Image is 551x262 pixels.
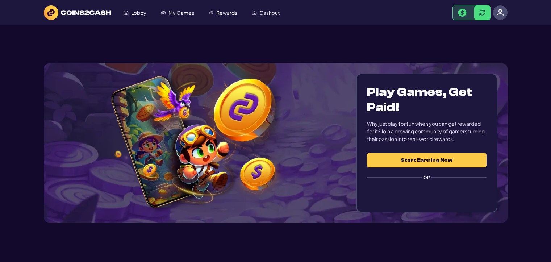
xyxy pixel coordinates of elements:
h1: Play Games, Get Paid! [367,84,486,115]
a: My Games [154,6,201,20]
img: Lobby [124,10,129,15]
span: Rewards [216,10,237,15]
a: Lobby [116,6,154,20]
span: Cashout [259,10,280,15]
span: Lobby [131,10,146,15]
a: Cashout [245,6,287,20]
button: Start Earning Now [367,153,486,167]
a: Rewards [201,6,245,20]
img: Rewards [209,10,214,15]
span: My Games [168,10,194,15]
div: Why just play for fun when you can get rewarded for it? Join a growing community of gamers turnin... [367,120,486,143]
img: logo text [44,5,111,20]
img: My Games [161,10,166,15]
label: or [367,167,486,187]
iframe: Sign in with Google Button [363,186,490,202]
img: Cashout [252,10,257,15]
img: avatar [496,9,504,17]
img: Money Bill [458,9,467,17]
